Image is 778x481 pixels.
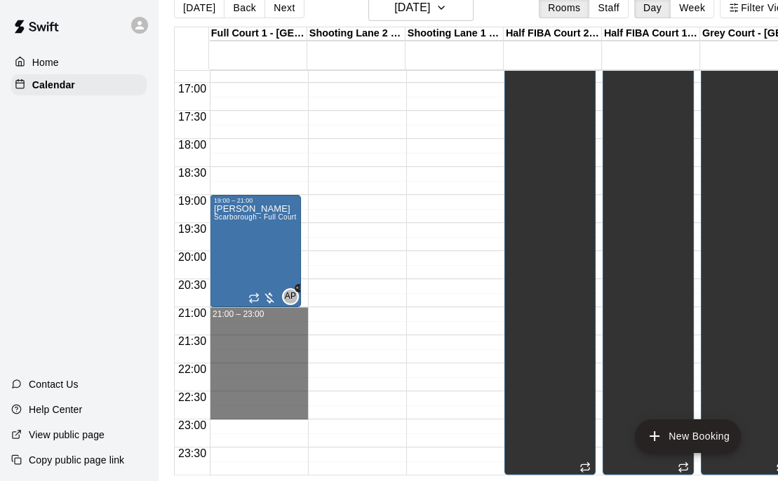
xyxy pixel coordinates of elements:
[175,335,210,347] span: 21:30
[209,27,307,41] div: Full Court 1 - [GEOGRAPHIC_DATA]
[32,55,59,69] p: Home
[175,167,210,179] span: 18:30
[11,52,147,73] a: Home
[29,428,105,442] p: View public page
[29,377,79,391] p: Contact Us
[175,251,210,263] span: 20:00
[213,309,264,319] span: 21:00 – 23:00
[602,27,700,41] div: Half FIBA Court 1 - [GEOGRAPHIC_DATA]
[307,27,405,41] div: Shooting Lane 2 - [GEOGRAPHIC_DATA]
[175,363,210,375] span: 22:00
[175,307,210,319] span: 21:00
[29,402,82,416] p: Help Center
[175,447,210,459] span: 23:30
[175,111,210,123] span: 17:30
[29,453,124,467] p: Copy public page link
[175,195,210,207] span: 19:00
[635,419,741,453] button: add
[504,27,602,41] div: Half FIBA Court 2 - [GEOGRAPHIC_DATA]
[175,83,210,95] span: 17:00
[405,27,504,41] div: Shooting Lane 1 - [GEOGRAPHIC_DATA]
[32,78,75,92] p: Calendar
[175,139,210,151] span: 18:00
[175,419,210,431] span: 23:00
[579,461,591,473] span: Recurring event
[175,279,210,291] span: 20:30
[678,461,689,473] span: Recurring event
[175,391,210,403] span: 22:30
[11,74,147,95] a: Calendar
[175,223,210,235] span: 19:30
